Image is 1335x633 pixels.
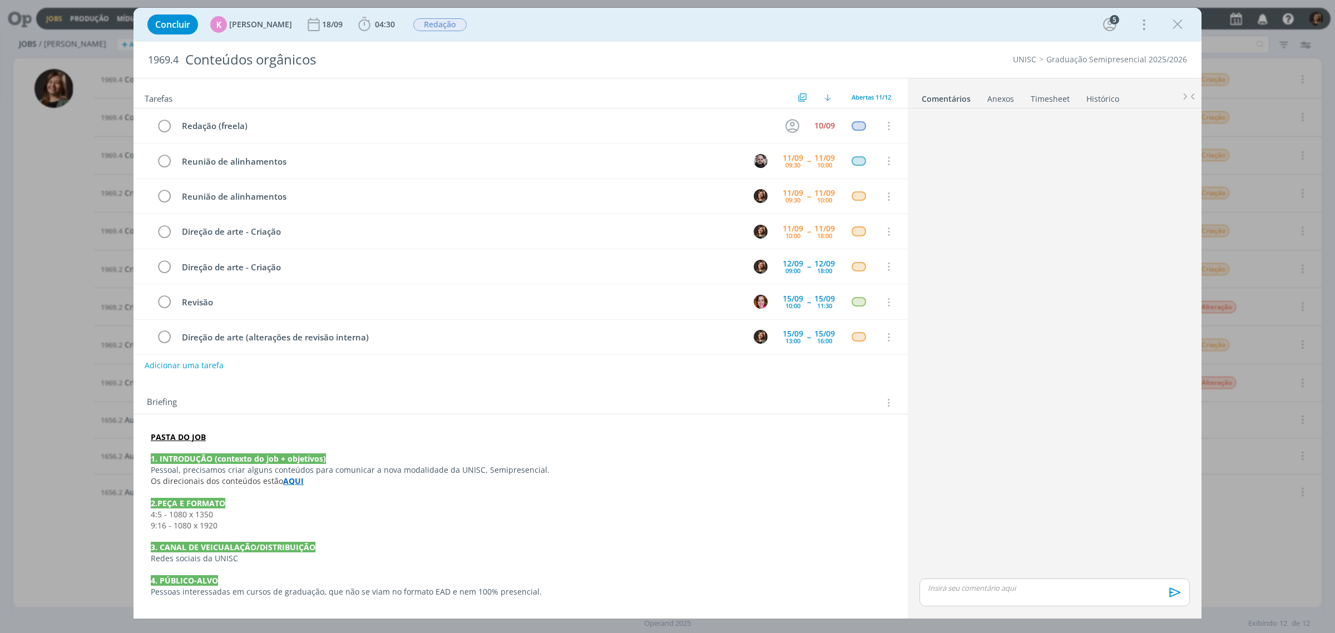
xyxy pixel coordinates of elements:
[177,330,743,344] div: Direção de arte (alterações de revisão interna)
[1101,16,1119,33] button: 5
[151,464,891,476] p: Pessoal, precisamos criar alguns conteúdos para comunicar a nova modalidade da UNISC, Semipresenc...
[921,88,971,105] a: Comentários
[151,542,315,552] strong: 3. CANAL DE VEICUALAÇÃO/DISTRIBUIÇÃO
[151,476,283,486] span: Os direcionais dos conteúdos estão
[155,20,190,29] span: Concluir
[807,333,810,341] span: --
[151,575,218,586] strong: 4. PÚBLICO-ALVO
[413,18,467,32] button: Redação
[133,8,1201,619] div: dialog
[783,260,803,268] div: 12/09
[752,223,769,240] button: L
[151,553,891,564] p: Redes sociais da UNISC
[151,432,206,442] a: PASTA DO JOB
[807,298,810,306] span: --
[754,330,768,344] img: L
[1086,88,1120,105] a: Histórico
[413,18,467,31] span: Redação
[148,54,179,66] span: 1969.4
[177,295,743,309] div: Revisão
[754,295,768,309] img: B
[752,188,769,205] button: L
[151,498,225,508] strong: 2.PEÇA E FORMATO
[177,260,743,274] div: Direção de arte - Criação
[322,21,345,28] div: 18/09
[752,294,769,310] button: B
[785,338,800,344] div: 13:00
[754,260,768,274] img: L
[814,154,835,162] div: 11/09
[144,355,224,375] button: Adicionar uma tarefa
[177,119,775,133] div: Redação (freela)
[151,586,891,597] p: Pessoas interessadas em cursos de graduação, que não se viam no formato EAD e nem 100% presencial.
[1030,88,1070,105] a: Timesheet
[785,233,800,239] div: 10:00
[210,16,292,33] button: K[PERSON_NAME]
[783,330,803,338] div: 15/09
[181,46,749,73] div: Conteúdos orgânicos
[1110,15,1119,24] div: 5
[814,295,835,303] div: 15/09
[852,93,891,101] span: Abertas 11/12
[151,520,220,531] span: 9:16 - 1080 x 1920
[151,509,213,520] span: 4:5 - 1080 x 1350
[783,154,803,162] div: 11/09
[817,303,832,309] div: 11:30
[375,19,395,29] span: 04:30
[814,122,835,130] div: 10/09
[814,189,835,197] div: 11/09
[754,225,768,239] img: L
[814,260,835,268] div: 12/09
[1046,54,1187,65] a: Graduação Semipresencial 2025/2026
[145,91,172,104] span: Tarefas
[783,189,803,197] div: 11/09
[783,225,803,233] div: 11/09
[785,268,800,274] div: 09:00
[817,338,832,344] div: 16:00
[147,14,198,34] button: Concluir
[807,228,810,235] span: --
[229,21,292,28] span: [PERSON_NAME]
[814,225,835,233] div: 11/09
[151,453,326,464] strong: 1. INTRODUÇÃO (contexto do job + objetivos)
[785,303,800,309] div: 10:00
[807,157,810,165] span: --
[355,16,398,33] button: 04:30
[752,329,769,345] button: L
[817,162,832,168] div: 10:00
[987,93,1014,105] div: Anexos
[807,192,810,200] span: --
[817,233,832,239] div: 18:00
[210,16,227,33] div: K
[752,258,769,275] button: L
[817,268,832,274] div: 18:00
[824,94,831,101] img: arrow-down.svg
[283,476,304,486] a: AQUI
[754,154,768,168] img: G
[1013,54,1036,65] a: UNISC
[147,395,177,410] span: Briefing
[177,225,743,239] div: Direção de arte - Criação
[785,197,800,203] div: 09:30
[817,197,832,203] div: 10:00
[754,189,768,203] img: L
[177,155,743,169] div: Reunião de alinhamentos
[814,330,835,338] div: 15/09
[785,162,800,168] div: 09:30
[783,295,803,303] div: 15/09
[807,263,810,270] span: --
[177,190,743,204] div: Reunião de alinhamentos
[752,152,769,169] button: G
